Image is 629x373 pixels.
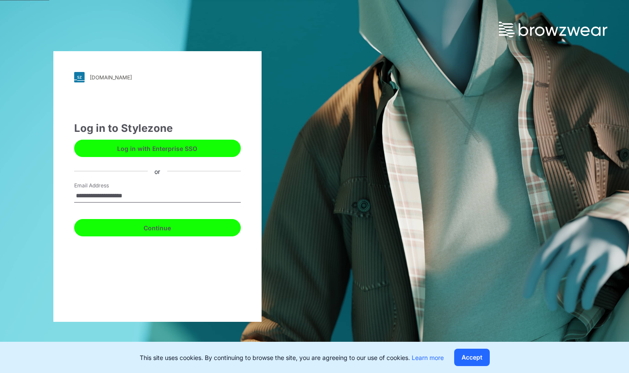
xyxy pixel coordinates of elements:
[140,353,444,362] p: This site uses cookies. By continuing to browse the site, you are agreeing to our use of cookies.
[74,219,241,236] button: Continue
[74,121,241,136] div: Log in to Stylezone
[74,72,85,82] img: svg+xml;base64,PHN2ZyB3aWR0aD0iMjgiIGhlaWdodD0iMjgiIHZpZXdCb3g9IjAgMCAyOCAyOCIgZmlsbD0ibm9uZSIgeG...
[412,354,444,361] a: Learn more
[147,167,167,176] div: or
[74,182,135,190] label: Email Address
[90,74,132,81] div: [DOMAIN_NAME]
[499,22,607,37] img: browzwear-logo.73288ffb.svg
[74,140,241,157] button: Log in with Enterprise SSO
[74,72,241,82] a: [DOMAIN_NAME]
[454,349,490,366] button: Accept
